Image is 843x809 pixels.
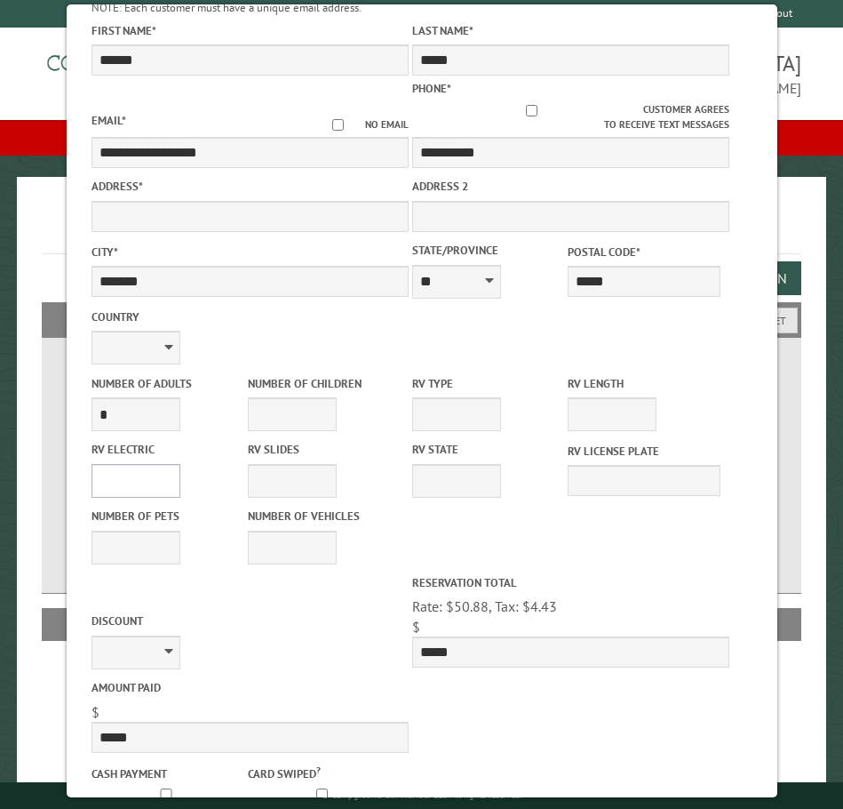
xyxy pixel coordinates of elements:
label: RV State [412,441,564,458]
label: Postal Code [568,244,720,260]
span: Rate: $50.88, Tax: $4.43 [412,597,557,615]
th: Site [51,608,123,640]
label: Address 2 [412,178,729,195]
input: No email [311,119,365,131]
label: First Name [91,22,409,39]
input: Customer agrees to receive text messages [420,105,643,116]
label: Amount paid [91,679,409,696]
label: Customer agrees to receive text messages [412,102,729,132]
label: RV Electric [91,441,243,458]
h2: Filters [42,302,800,336]
label: Number of Children [247,375,399,392]
span: $ [91,703,99,721]
small: © Campground Commander LLC. All rights reserved. [322,789,522,801]
label: Country [91,308,409,325]
label: RV Type [412,375,564,392]
label: Email [91,113,126,128]
label: Discount [91,613,409,629]
label: Number of Adults [91,375,243,392]
label: Reservation Total [412,574,729,591]
label: RV Length [568,375,720,392]
a: ? [315,764,320,776]
img: Campground Commander [42,35,264,104]
label: City [91,244,409,260]
label: RV License Plate [568,443,720,460]
label: No email [311,117,409,132]
label: RV Slides [247,441,399,458]
label: Phone [412,81,451,96]
label: State/Province [412,242,564,259]
label: Number of Vehicles [247,508,399,525]
label: Card swiped [247,763,399,782]
label: Address [91,178,409,195]
label: Cash payment [91,765,243,782]
label: Number of Pets [91,508,243,525]
label: Last Name [412,22,729,39]
span: $ [412,618,420,636]
h1: Reservations [42,205,800,254]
